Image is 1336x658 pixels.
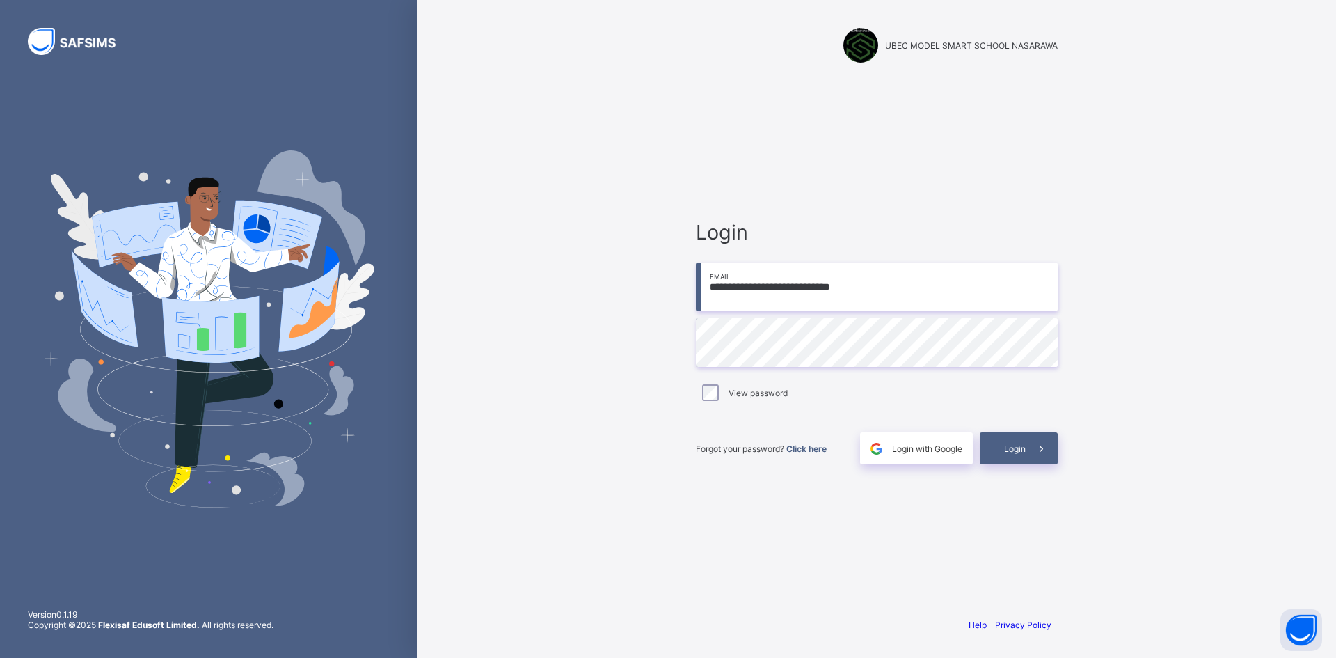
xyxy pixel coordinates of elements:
[696,444,827,454] span: Forgot your password?
[1280,609,1322,651] button: Open asap
[98,620,200,630] strong: Flexisaf Edusoft Limited.
[892,444,962,454] span: Login with Google
[1004,444,1026,454] span: Login
[868,441,884,457] img: google.396cfc9801f0270233282035f929180a.svg
[696,220,1058,244] span: Login
[995,620,1051,630] a: Privacy Policy
[28,620,273,630] span: Copyright © 2025 All rights reserved.
[885,40,1058,51] span: UBEC MODEL SMART SCHOOL NASARAWA
[43,150,374,507] img: Hero Image
[28,28,132,55] img: SAFSIMS Logo
[729,388,788,398] label: View password
[969,620,987,630] a: Help
[786,444,827,454] a: Click here
[28,609,273,620] span: Version 0.1.19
